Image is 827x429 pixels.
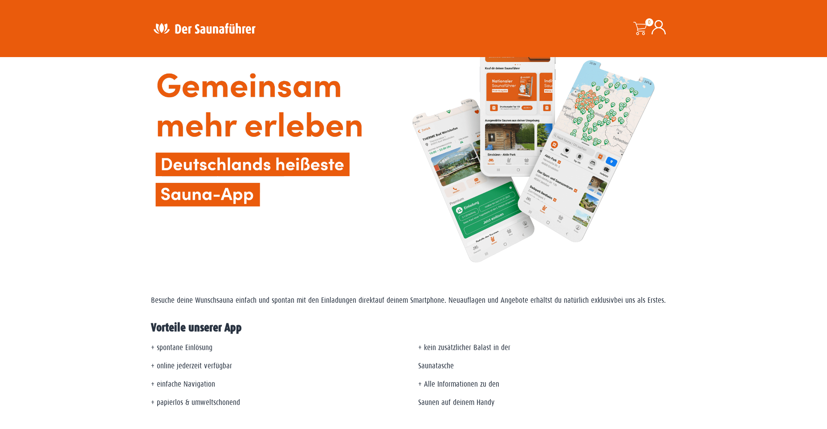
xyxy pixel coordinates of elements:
h2: Vorteile unserer App [151,322,676,334]
span: bei uns als Erstes. [614,296,666,305]
span: + online jederzeit verfügbar [151,362,232,370]
span: auf deinem Smartphone. Neuauflagen und Angebote erhältst du natürlich exklusiv [375,296,614,305]
span: + spontane Einlösung [151,343,212,352]
span: Besuche deine Wunschsauna einfach und spontan mit den Einladungen direkt [151,296,375,305]
span: Saunen auf deinem Handy [418,398,495,407]
span: Saunatasche [418,362,454,370]
span: + kein zusätzlicher Balast in der [418,343,510,352]
span: + papierlos & umweltschonend [151,398,240,407]
span: 0 [645,18,653,26]
span: + Alle Informationen zu den [418,380,499,388]
span: + einfache Navigation [151,380,215,388]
